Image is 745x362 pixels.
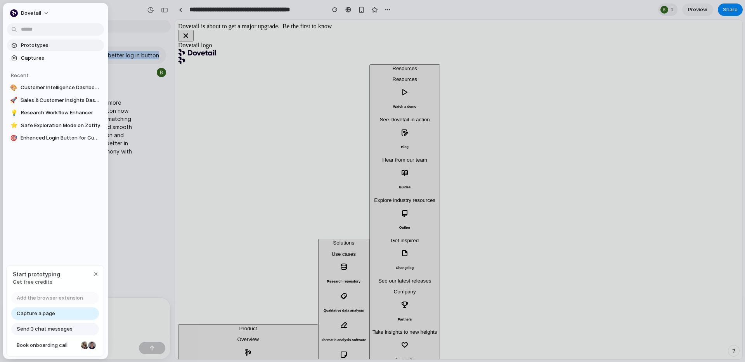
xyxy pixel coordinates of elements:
span: Customer Intelligence Dashboard [21,84,101,91]
a: ⭐Safe Exploration Mode on Zotify [7,120,104,131]
span: Send 3 chat messages [17,325,73,333]
span: Sales & Customer Insights Dashboard [21,97,101,104]
span: Enhanced Login Button for Customer Insights [21,134,101,142]
span: Get free credits [13,278,60,286]
h6: Research repository [146,260,191,264]
span: Recent [11,72,29,78]
p: Hear from our team [198,137,262,143]
p: Explore industry resources [198,178,262,183]
div: ⭐ [10,122,18,129]
span: Safe Exploration Mode on Zotify [21,122,101,129]
span: Captures [21,54,101,62]
h6: Outlier [198,206,262,210]
span: Research Workflow Enhancer [21,109,101,117]
a: 💡Research Workflow Enhancer [7,107,104,119]
p: Take insights to new heights [198,309,262,315]
a: 🎨Customer Intelligence Dashboard [7,82,104,93]
a: Be the first to know [107,3,157,10]
a: Prototypes [7,40,104,51]
h6: Changelog [198,246,262,250]
h6: Thematic analysis software [146,318,191,322]
div: Nicole Kubica [80,341,90,350]
div: 🚀 [10,97,17,104]
div: Resources [198,46,262,52]
h6: Qualitative data analysis [146,289,191,293]
span: Prototypes [21,41,101,49]
div: 🎨 [10,84,17,91]
div: Solutions [146,220,191,226]
a: 🚀Sales & Customer Insights Dashboard [7,95,104,106]
span: Add the browser extension [17,294,83,302]
h6: Blog [198,125,262,129]
p: See Dovetail in action [198,97,262,103]
h6: Watch a demo [198,85,262,89]
a: Captures [7,52,104,64]
span: Capture a page [17,310,55,317]
a: 🎯Enhanced Login Button for Customer Insights [7,132,104,144]
span: dovetail [21,9,41,17]
span: Book onboarding call [17,341,78,349]
button: dovetail [7,7,53,19]
div: 🎯 [10,134,17,142]
div: 💡 [10,109,18,117]
p: Get inspired [198,218,262,224]
h6: Community [198,338,262,342]
h6: Guides [198,165,262,169]
a: Book onboarding call [11,339,99,352]
a: Dovetail logo [3,22,564,45]
h6: Partners [198,298,262,302]
p: Use cases [146,231,191,237]
p: Resources [198,57,262,62]
div: Christian Iacullo [87,341,97,350]
span: Start prototyping [13,270,60,278]
p: Company [198,269,262,275]
p: Overview [6,317,140,322]
span: Dovetail is about to get a major upgrade. [3,3,104,10]
div: Product [6,306,140,312]
p: See our latest releases [198,258,262,264]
